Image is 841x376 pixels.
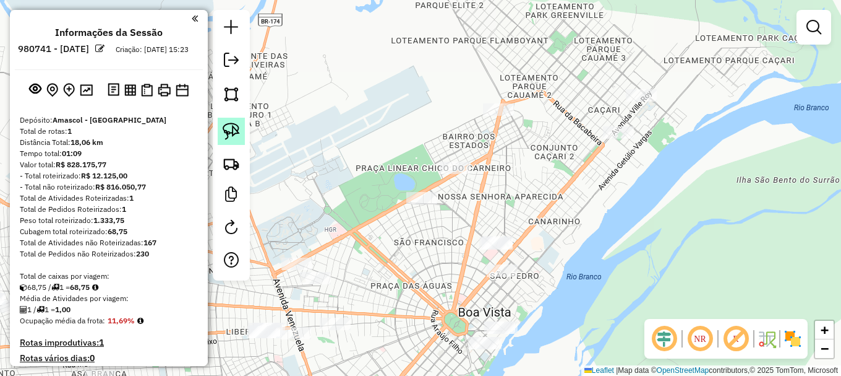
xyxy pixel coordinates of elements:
a: Clique aqui para minimizar o painel [192,11,198,25]
div: Atividade não roteirizada - EDIMAR CORREIA DA SI [320,318,351,330]
span: Ocultar NR [685,324,715,354]
button: Exibir sessão original [27,80,44,100]
em: Média calculada utilizando a maior ocupação (%Peso ou %Cubagem) de cada rota da sessão. Rotas cro... [137,317,143,325]
div: - Total não roteirizado: [20,181,198,193]
a: Zoom in [815,321,834,339]
div: Atividade não roteirizada - IRISVANE PEREIRA NER [9,295,40,307]
a: Exportar sessão [219,48,244,76]
div: Atividade não roteirizada - DINIZ E SOUZA PUBLIC [626,89,657,102]
h4: Rotas vários dias: [20,353,198,364]
a: OpenStreetMap [657,366,709,375]
div: Atividade não roteirizada - MARCIA ANDREIA LIMA [479,237,510,250]
img: Fluxo de ruas [757,329,777,349]
img: Criar rota [223,155,240,172]
span: Ocupação média da frota: [20,316,105,325]
strong: 1 [99,337,104,348]
div: 1 / 1 = [20,304,198,315]
div: Total de Pedidos Roteirizados: [20,204,198,215]
div: Atividade não roteirizada - GLEDICE ALVES DE LIM [440,162,471,174]
strong: R$ 816.050,77 [95,182,146,191]
div: Total de Atividades Roteirizadas: [20,193,198,204]
div: Total de caixas por viagem: [20,271,198,282]
img: Selecionar atividades - laço [223,123,240,140]
button: Adicionar Atividades [61,81,77,100]
button: Visualizar relatório de Roteirização [122,81,139,98]
div: Atividade não roteirizada - BENJAMIN BAR E PIZZA [487,265,518,277]
strong: Amascol - [GEOGRAPHIC_DATA] [53,115,166,125]
div: Atividade não roteirizada - CONVENIENCIA DO MAJO [484,321,515,334]
div: Atividade não roteirizada - KENI RIBEIRO DE LIMA [468,337,499,349]
div: Atividade não roteirizada - DISTRIBUIDORA [9,222,40,234]
div: Atividade não roteirizada - I A MACHADO [248,323,279,335]
strong: 68,75 [70,282,90,292]
img: Selecionar atividades - polígono [223,85,240,103]
button: Centralizar mapa no depósito ou ponto de apoio [44,81,61,100]
em: Alterar nome da sessão [95,44,105,53]
span: − [821,341,829,356]
img: Exibir/Ocultar setores [783,329,803,349]
strong: 167 [143,238,156,247]
i: Cubagem total roteirizado [20,284,27,291]
div: Tempo total: [20,148,198,159]
strong: 1 [67,126,72,136]
div: Distância Total: [20,137,198,148]
div: Map data © contributors,© 2025 TomTom, Microsoft [581,365,841,376]
strong: 11,69% [108,316,135,325]
div: Atividade não roteirizada - ASSAI BOA VISTA [249,325,280,338]
div: Atividade não roteirizada - ASSAI BOA VISTA [247,326,278,338]
div: Atividade não roteirizada - OG DE ALBUQUERQUE [483,103,514,116]
h4: Informações da Sessão [55,27,163,38]
div: Atividade não roteirizada - LEANDRO DA CUNHA SIL [406,192,437,204]
strong: 0 [90,352,95,364]
i: Total de Atividades [20,306,27,313]
button: Disponibilidade de veículos [173,81,191,99]
i: Total de rotas [36,306,45,313]
strong: 1.333,75 [93,216,124,225]
div: Total de rotas: [20,126,198,137]
span: | [616,366,618,375]
i: Total de rotas [51,284,59,291]
div: Valor total: [20,159,198,170]
strong: 1 [129,193,134,203]
div: - Total roteirizado: [20,170,198,181]
div: Atividade não roteirizada - CLARICE LIMA MACEDO [300,272,331,284]
strong: 230 [136,249,149,258]
div: Atividade não roteirizada - CHOPP BRAHMA EXPRESS [603,126,634,139]
div: Criação: [DATE] 15:23 [111,44,194,55]
div: 68,75 / 1 = [20,282,198,293]
h4: Rotas improdutivas: [20,338,198,348]
div: Total de Pedidos não Roteirizados: [20,248,198,260]
a: Criar modelo [219,182,244,210]
div: Média de Atividades por viagem: [20,293,198,304]
button: Otimizar todas as rotas [77,81,95,98]
strong: R$ 12.125,00 [81,171,127,180]
a: Exibir filtros [801,15,826,40]
strong: 01:09 [62,149,82,158]
span: + [821,322,829,338]
i: Meta Caixas/viagem: 1,00 Diferença: 67,75 [92,284,98,291]
strong: R$ 828.175,77 [56,160,106,169]
strong: 1,00 [55,305,70,314]
a: Leaflet [584,366,614,375]
div: Atividade não roteirizada - MARCIA ANDREIA LIMA [482,236,513,248]
button: Logs desbloquear sessão [105,81,122,100]
div: Atividade não roteirizada - ADRIANO SILVA VERAS [252,323,283,335]
span: Exibir rótulo [721,324,751,354]
div: Atividade não roteirizada - PERCEU AMARAL DE LIM [281,258,312,270]
button: Imprimir Rotas [155,81,173,99]
div: Depósito: [20,115,198,126]
a: Zoom out [815,339,834,358]
div: Atividade não roteirizada - LANCHONETE MISTER PE [280,327,311,339]
strong: 18,06 km [70,138,103,147]
strong: 1 [122,204,126,214]
span: Ocultar deslocamento [649,324,679,354]
strong: 68,75 [108,227,127,236]
div: Cubagem total roteirizado: [20,226,198,237]
a: Reroteirizar Sessão [219,215,244,243]
a: Nova sessão e pesquisa [219,15,244,43]
a: Criar rota [218,150,245,177]
h6: 980741 - [DATE] [18,43,89,55]
button: Visualizar Romaneio [139,81,155,99]
div: Peso total roteirizado: [20,215,198,226]
div: Total de Atividades não Roteirizadas: [20,237,198,248]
